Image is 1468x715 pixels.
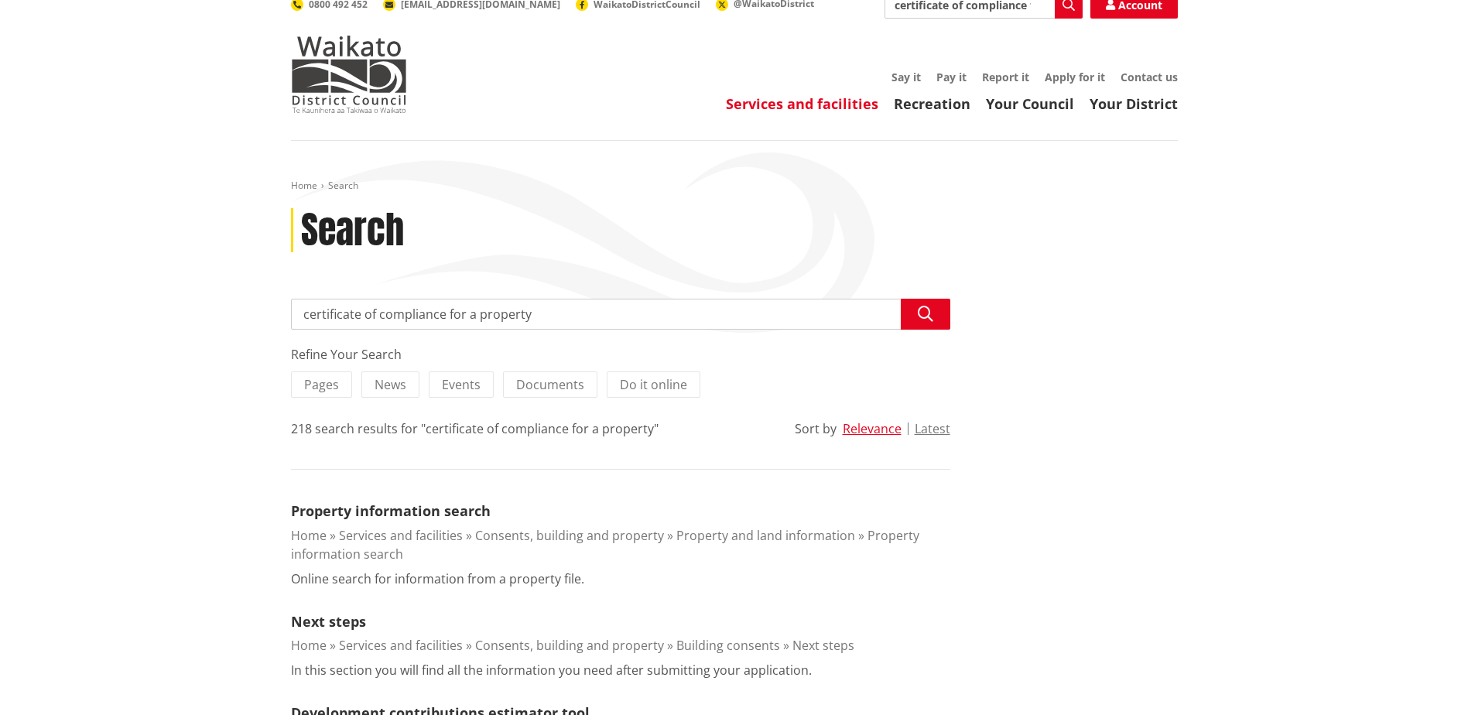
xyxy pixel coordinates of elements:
[291,179,317,192] a: Home
[936,70,967,84] a: Pay it
[291,527,919,563] a: Property information search
[475,637,664,654] a: Consents, building and property
[475,527,664,544] a: Consents, building and property
[891,70,921,84] a: Say it
[982,70,1029,84] a: Report it
[442,376,481,393] span: Events
[291,345,950,364] div: Refine Your Search
[620,376,687,393] span: Do it online
[915,422,950,436] button: Latest
[328,179,358,192] span: Search
[291,419,659,438] div: 218 search results for "certificate of compliance for a property"
[291,180,1178,193] nav: breadcrumb
[676,637,780,654] a: Building consents
[291,36,407,113] img: Waikato District Council - Te Kaunihera aa Takiwaa o Waikato
[1397,650,1453,706] iframe: Messenger Launcher
[291,661,812,679] p: In this section you will find all the information you need after submitting your application.
[795,419,837,438] div: Sort by
[291,570,584,588] p: Online search for information from a property file.
[291,501,491,520] a: Property information search
[291,299,950,330] input: Search input
[1045,70,1105,84] a: Apply for it
[291,637,327,654] a: Home
[726,94,878,113] a: Services and facilities
[676,527,855,544] a: Property and land information
[1090,94,1178,113] a: Your District
[986,94,1074,113] a: Your Council
[291,527,327,544] a: Home
[894,94,970,113] a: Recreation
[1121,70,1178,84] a: Contact us
[792,637,854,654] a: Next steps
[375,376,406,393] span: News
[516,376,584,393] span: Documents
[339,637,463,654] a: Services and facilities
[301,208,404,253] h1: Search
[291,612,366,631] a: Next steps
[339,527,463,544] a: Services and facilities
[304,376,339,393] span: Pages
[843,422,902,436] button: Relevance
